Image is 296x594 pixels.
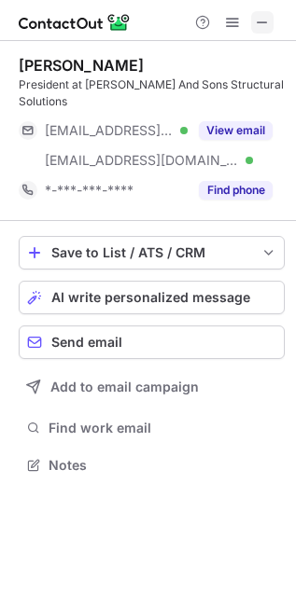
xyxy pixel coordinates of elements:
button: AI write personalized message [19,281,285,314]
span: Send email [51,335,122,350]
span: AI write personalized message [51,290,250,305]
span: [EMAIL_ADDRESS][DOMAIN_NAME] [45,122,174,139]
div: [PERSON_NAME] [19,56,144,75]
div: Save to List / ATS / CRM [51,245,252,260]
span: Notes [49,457,277,474]
button: Add to email campaign [19,370,285,404]
span: Find work email [49,420,277,436]
button: Reveal Button [199,121,273,140]
button: Reveal Button [199,181,273,200]
img: ContactOut v5.3.10 [19,11,131,34]
div: President at [PERSON_NAME] And Sons Structural Solutions [19,76,285,110]
button: save-profile-one-click [19,236,285,269]
button: Notes [19,452,285,478]
span: [EMAIL_ADDRESS][DOMAIN_NAME] [45,152,239,169]
span: Add to email campaign [50,380,199,394]
button: Find work email [19,415,285,441]
button: Send email [19,325,285,359]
